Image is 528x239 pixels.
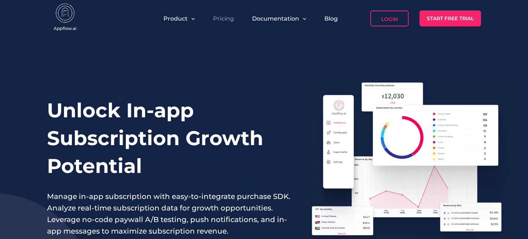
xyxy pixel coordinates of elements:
a: Blog [324,15,338,22]
button: Product [163,15,195,22]
span: Documentation [252,15,299,22]
a: Pricing [213,15,234,22]
img: appflow.ai-logo [47,4,83,32]
a: Start Free Trial [420,10,481,26]
a: Login [370,10,409,26]
button: Documentation [252,15,306,22]
p: Manage in-app subscription with easy-to-integrate purchase SDK. Analyze real-time subscription da... [47,191,291,237]
h1: Unlock In-app Subscription Growth Potential [47,96,291,180]
span: Product [163,15,188,22]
